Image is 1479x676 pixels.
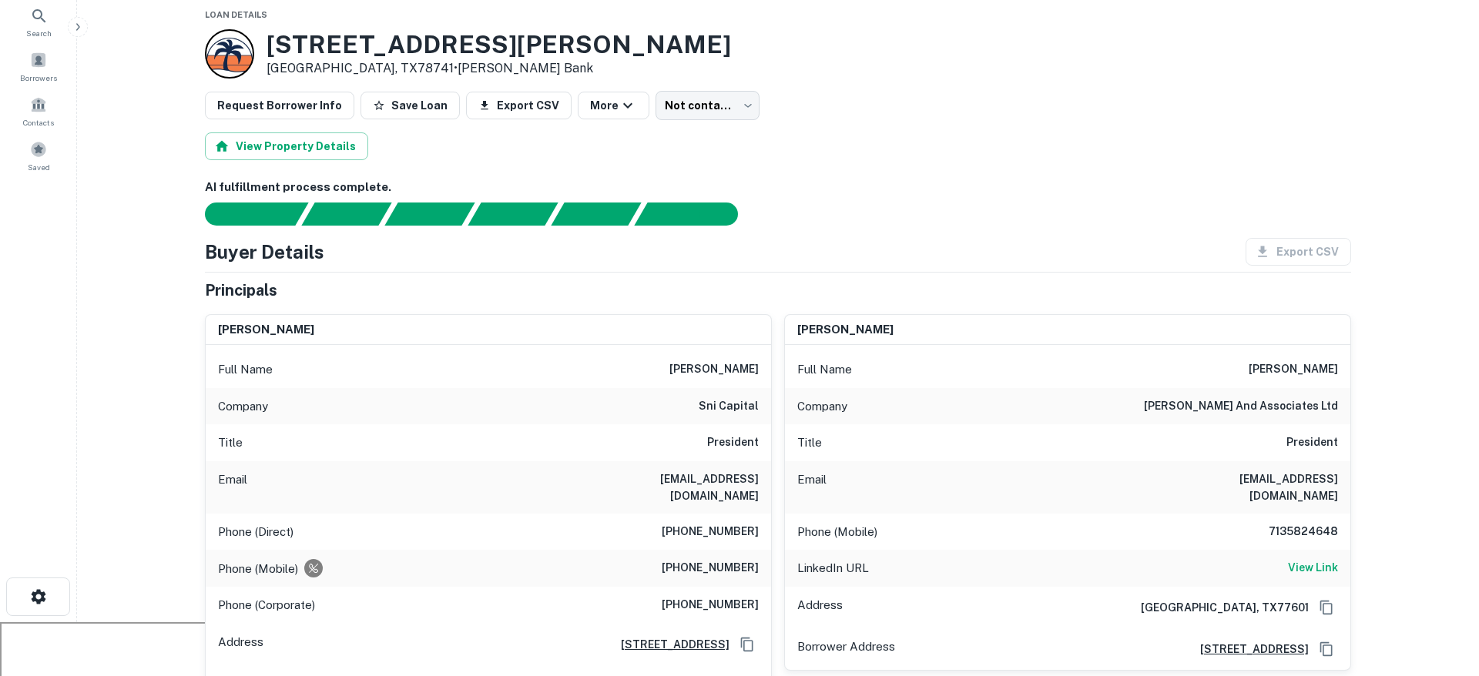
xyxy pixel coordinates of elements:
[797,559,869,577] p: LinkedIn URL
[797,470,827,504] p: Email
[1315,638,1338,661] button: Copy Address
[218,321,314,339] h6: [PERSON_NAME]
[1153,470,1338,504] h6: [EMAIL_ADDRESS][DOMAIN_NAME]
[5,135,72,176] a: Saved
[797,397,847,416] p: Company
[205,92,354,119] button: Request Borrower Info
[301,202,391,226] div: Your request is received and processing...
[797,638,895,661] p: Borrower Address
[218,360,273,379] p: Full Name
[574,470,759,504] h6: [EMAIL_ADDRESS][DOMAIN_NAME]
[468,202,558,226] div: Principals found, AI now looking for contact information...
[635,202,756,226] div: AI fulfillment process complete.
[662,559,759,577] h6: [PHONE_NUMBER]
[1288,559,1338,576] h6: View Link
[205,279,277,302] h5: Principals
[1286,433,1338,452] h6: President
[458,61,593,75] a: [PERSON_NAME] Bank
[466,92,572,119] button: Export CSV
[304,559,323,577] div: Requests to not be contacted at this number
[797,523,877,541] p: Phone (Mobile)
[5,45,72,87] a: Borrowers
[218,596,315,614] p: Phone (Corporate)
[267,30,731,59] h3: [STREET_ADDRESS][PERSON_NAME]
[797,360,852,379] p: Full Name
[1129,599,1309,616] h6: [GEOGRAPHIC_DATA], TX77601
[1188,641,1309,658] a: [STREET_ADDRESS]
[662,523,759,541] h6: [PHONE_NUMBER]
[797,433,822,452] p: Title
[20,72,57,84] span: Borrowers
[669,360,759,379] h6: [PERSON_NAME]
[186,202,302,226] div: Sending borrower request to AI...
[609,636,729,653] a: [STREET_ADDRESS]
[1144,397,1338,416] h6: [PERSON_NAME] and associates ltd
[1315,596,1338,619] button: Copy Address
[736,633,759,656] button: Copy Address
[218,633,263,656] p: Address
[656,91,760,120] div: Not contacted
[218,433,243,452] p: Title
[28,161,50,173] span: Saved
[1249,360,1338,379] h6: [PERSON_NAME]
[1288,559,1338,577] a: View Link
[205,132,368,160] button: View Property Details
[384,202,475,226] div: Documents found, AI parsing details...
[26,27,52,39] span: Search
[1402,553,1479,627] iframe: Chat Widget
[797,321,894,339] h6: [PERSON_NAME]
[218,560,298,578] p: Phone (Mobile)
[267,59,731,78] p: [GEOGRAPHIC_DATA], TX78741 •
[5,1,72,42] a: Search
[707,433,759,452] h6: President
[5,90,72,132] a: Contacts
[23,116,54,129] span: Contacts
[218,470,247,504] p: Email
[205,10,267,19] span: Loan Details
[699,397,759,416] h6: sni capital
[551,202,641,226] div: Principals found, still searching for contact information. This may take time...
[205,238,324,266] h4: Buyer Details
[797,596,843,619] p: Address
[578,92,649,119] button: More
[205,179,1351,196] h6: AI fulfillment process complete.
[218,523,293,541] p: Phone (Direct)
[361,92,460,119] button: Save Loan
[662,596,759,614] h6: [PHONE_NUMBER]
[218,397,268,416] p: Company
[1246,523,1338,541] h6: 7135824648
